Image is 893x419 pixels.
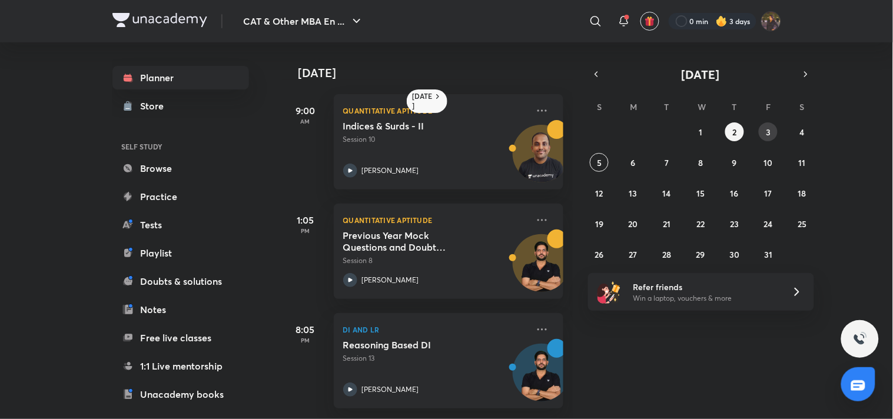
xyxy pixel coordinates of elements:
abbr: October 19, 2025 [595,218,603,230]
abbr: October 8, 2025 [698,157,703,168]
button: October 16, 2025 [725,184,744,202]
a: Unacademy books [112,383,249,406]
a: Store [112,94,249,118]
abbr: October 4, 2025 [800,127,805,138]
button: October 22, 2025 [691,214,710,233]
button: October 26, 2025 [590,245,609,264]
abbr: October 13, 2025 [629,188,638,199]
abbr: October 27, 2025 [629,249,638,260]
p: Session 10 [343,134,528,145]
h4: [DATE] [298,66,575,80]
abbr: Friday [766,101,771,112]
button: avatar [640,12,659,31]
p: Session 8 [343,255,528,266]
abbr: October 23, 2025 [730,218,739,230]
p: AM [282,118,329,125]
abbr: October 6, 2025 [631,157,636,168]
button: October 5, 2025 [590,153,609,172]
button: October 31, 2025 [759,245,778,264]
span: [DATE] [682,66,720,82]
button: October 20, 2025 [624,214,643,233]
button: October 25, 2025 [793,214,812,233]
p: [PERSON_NAME] [362,275,419,285]
abbr: October 14, 2025 [663,188,671,199]
button: October 14, 2025 [658,184,676,202]
button: CAT & Other MBA En ... [237,9,371,33]
button: October 13, 2025 [624,184,643,202]
button: October 3, 2025 [759,122,778,141]
button: October 12, 2025 [590,184,609,202]
p: PM [282,337,329,344]
abbr: Tuesday [665,101,669,112]
img: Company Logo [112,13,207,27]
abbr: October 24, 2025 [764,218,773,230]
abbr: October 16, 2025 [731,188,739,199]
button: October 28, 2025 [658,245,676,264]
abbr: October 30, 2025 [729,249,739,260]
h5: Reasoning Based DI [343,339,490,351]
abbr: October 31, 2025 [764,249,772,260]
img: avatar [645,16,655,26]
abbr: October 9, 2025 [732,157,737,168]
a: Practice [112,185,249,208]
abbr: October 10, 2025 [764,157,773,168]
button: October 21, 2025 [658,214,676,233]
abbr: Monday [630,101,638,112]
button: October 17, 2025 [759,184,778,202]
img: referral [597,280,621,304]
button: October 19, 2025 [590,214,609,233]
a: Tests [112,213,249,237]
button: October 7, 2025 [658,153,676,172]
h5: 8:05 [282,322,329,337]
h5: 9:00 [282,104,329,118]
img: Avatar [513,350,570,407]
p: Session 13 [343,353,528,364]
abbr: October 15, 2025 [696,188,705,199]
abbr: October 20, 2025 [629,218,638,230]
a: Playlist [112,241,249,265]
p: PM [282,227,329,234]
abbr: Saturday [800,101,805,112]
button: October 11, 2025 [793,153,812,172]
button: October 8, 2025 [691,153,710,172]
abbr: October 21, 2025 [663,218,671,230]
img: ttu [853,332,867,346]
a: Planner [112,66,249,89]
h6: [DATE] [413,92,433,111]
abbr: October 1, 2025 [699,127,702,138]
abbr: October 5, 2025 [597,157,602,168]
p: Win a laptop, vouchers & more [633,293,778,304]
button: October 2, 2025 [725,122,744,141]
button: October 18, 2025 [793,184,812,202]
abbr: Thursday [732,101,737,112]
p: Quantitative Aptitude [343,104,528,118]
abbr: October 2, 2025 [732,127,736,138]
abbr: October 3, 2025 [766,127,771,138]
img: Avatar [513,241,570,297]
button: October 23, 2025 [725,214,744,233]
h6: Refer friends [633,281,778,293]
p: DI and LR [343,322,528,337]
button: October 15, 2025 [691,184,710,202]
button: October 9, 2025 [725,153,744,172]
div: Store [141,99,171,113]
p: [PERSON_NAME] [362,384,419,395]
a: Notes [112,298,249,321]
button: October 6, 2025 [624,153,643,172]
abbr: October 28, 2025 [663,249,672,260]
abbr: October 17, 2025 [765,188,772,199]
abbr: Wednesday [698,101,706,112]
button: October 29, 2025 [691,245,710,264]
a: 1:1 Live mentorship [112,354,249,378]
img: Bhumika Varshney [761,11,781,31]
p: [PERSON_NAME] [362,165,419,176]
a: Doubts & solutions [112,270,249,293]
abbr: October 29, 2025 [696,249,705,260]
h5: Indices & Surds - II [343,120,490,132]
a: Company Logo [112,13,207,30]
abbr: Sunday [597,101,602,112]
a: Free live classes [112,326,249,350]
abbr: October 25, 2025 [798,218,806,230]
h6: SELF STUDY [112,137,249,157]
img: Avatar [513,131,570,188]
